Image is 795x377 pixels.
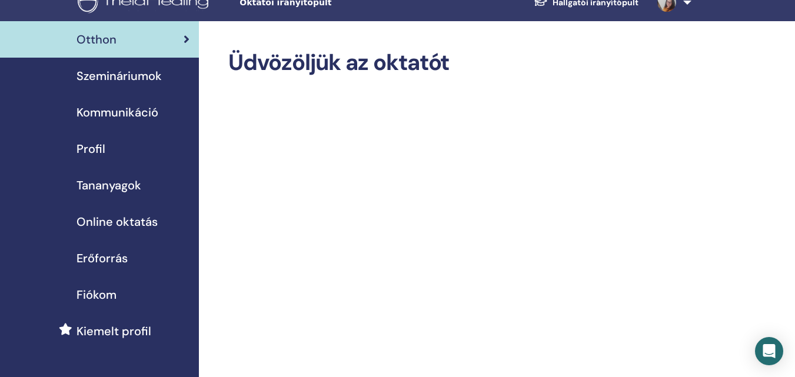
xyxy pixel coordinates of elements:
font: Erőforrás [76,251,128,266]
font: Tananyagok [76,178,141,193]
font: Szemináriumok [76,68,162,84]
font: Kommunikáció [76,105,158,120]
font: Profil [76,141,105,156]
div: Open Intercom Messenger [755,337,783,365]
font: Online oktatás [76,214,158,229]
font: Fiókom [76,287,117,302]
font: Otthon [76,32,117,47]
font: Üdvözöljük az oktatót [228,48,450,77]
font: Kiemelt profil [76,323,151,339]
